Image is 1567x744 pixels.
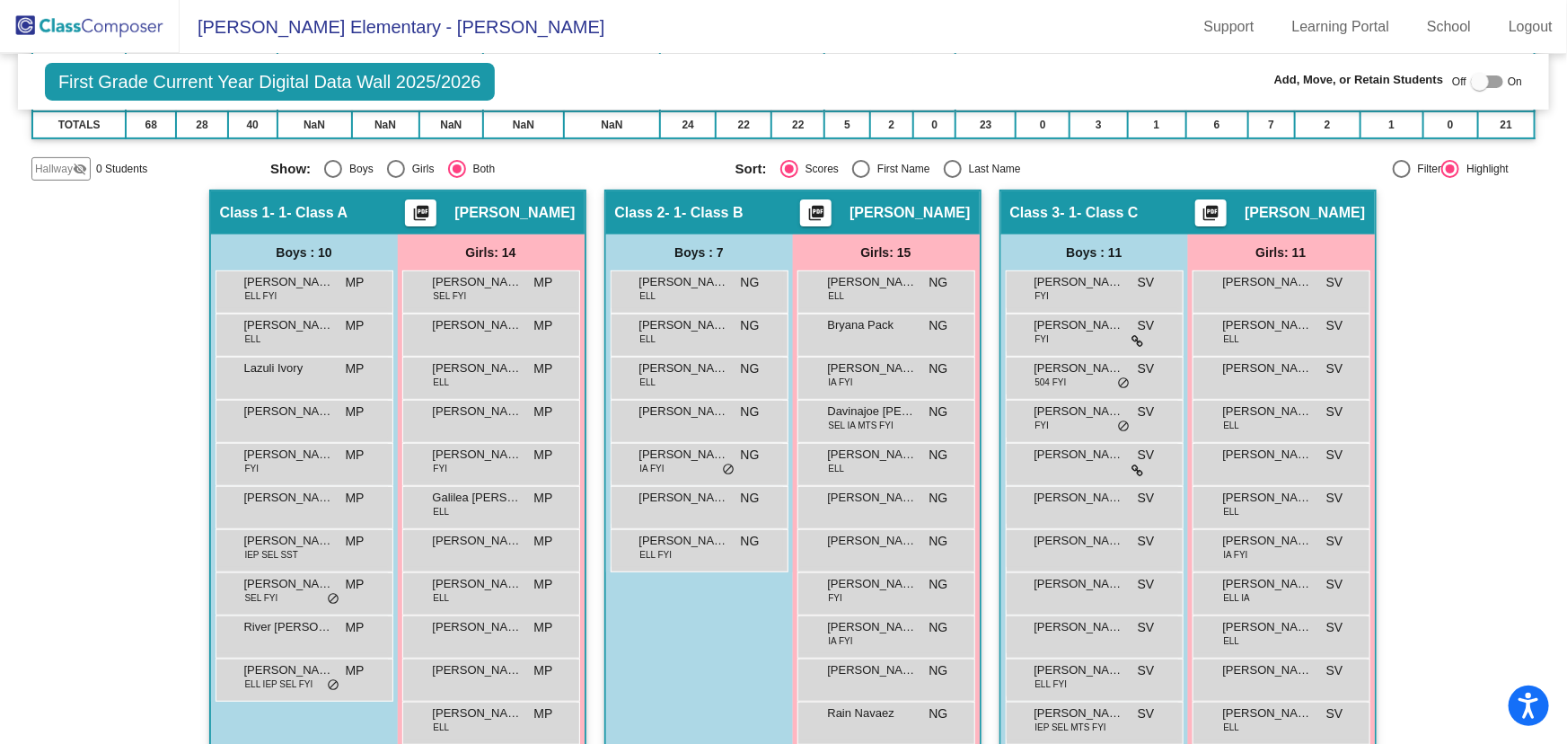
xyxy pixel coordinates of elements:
[433,704,523,722] span: [PERSON_NAME]
[828,704,918,722] span: Rain Navaez
[346,403,365,421] span: MP
[1190,13,1269,41] a: Support
[962,161,1021,177] div: Last Name
[419,111,484,138] td: NaN
[1138,618,1155,637] span: SV
[829,419,894,432] span: SEL IA MTS FYI
[735,161,767,177] span: Sort:
[1278,13,1404,41] a: Learning Portal
[1138,403,1155,421] span: SV
[270,161,311,177] span: Show:
[640,376,656,389] span: ELL
[244,273,334,291] span: [PERSON_NAME]
[639,273,729,291] span: [PERSON_NAME]
[35,161,73,177] span: Hallway
[1274,71,1444,89] span: Add, Move, or Retain Students
[245,591,278,605] span: SEL FYI
[1034,661,1124,679] span: [PERSON_NAME]
[1070,111,1127,138] td: 3
[1186,111,1248,138] td: 6
[870,111,914,138] td: 2
[1326,403,1343,421] span: SV
[434,462,448,475] span: FYI
[828,575,918,593] span: [PERSON_NAME]
[1326,661,1343,680] span: SV
[534,316,553,335] span: MP
[534,403,553,421] span: MP
[346,273,365,292] span: MP
[534,532,553,551] span: MP
[828,403,918,421] span: Davinajoe [PERSON_NAME]
[800,199,832,226] button: Print Students Details
[352,111,419,138] td: NaN
[828,359,918,377] span: [PERSON_NAME]
[564,111,660,138] td: NaN
[433,575,523,593] span: [PERSON_NAME]
[534,446,553,465] span: MP
[270,160,722,178] mat-radio-group: Select an option
[1223,618,1313,636] span: [PERSON_NAME]
[483,111,564,138] td: NaN
[1224,419,1240,432] span: ELL
[405,199,436,226] button: Print Students Details
[1138,489,1155,508] span: SV
[955,111,1016,138] td: 23
[929,316,948,335] span: NG
[433,618,523,636] span: [PERSON_NAME]
[1326,316,1343,335] span: SV
[1035,332,1050,346] span: FYI
[1223,446,1313,464] span: [PERSON_NAME]
[1061,204,1139,222] span: - 1- Class C
[828,273,918,291] span: [PERSON_NAME]
[1138,273,1155,292] span: SV
[1034,403,1124,421] span: [PERSON_NAME]
[1010,204,1061,222] span: Class 3
[1326,532,1343,551] span: SV
[1035,376,1067,389] span: 504 FYI
[328,592,340,607] span: do_not_disturb_alt
[640,548,673,562] span: ELL FYI
[929,446,948,465] span: NG
[1223,273,1313,291] span: [PERSON_NAME]
[244,532,334,550] span: [PERSON_NAME]
[245,462,260,475] span: FYI
[829,376,853,389] span: IA FYI
[176,111,228,138] td: 28
[433,403,523,421] span: [PERSON_NAME]
[1223,532,1313,550] span: [PERSON_NAME] [PERSON_NAME]
[741,403,760,421] span: NG
[1459,161,1509,177] div: Highlight
[1508,74,1522,90] span: On
[126,111,176,138] td: 68
[270,204,348,222] span: - 1- Class A
[741,532,760,551] span: NG
[824,111,869,138] td: 5
[741,446,760,465] span: NG
[245,332,261,346] span: ELL
[433,359,523,377] span: [PERSON_NAME]
[828,489,918,507] span: [PERSON_NAME]
[639,316,729,334] span: [PERSON_NAME]
[434,376,450,389] span: ELL
[433,273,523,291] span: [PERSON_NAME]
[1118,420,1131,434] span: do_not_disturb_alt
[1423,111,1478,138] td: 0
[1224,591,1251,605] span: ELL IA
[1034,575,1124,593] span: [PERSON_NAME]
[829,634,853,648] span: IA FYI
[466,161,496,177] div: Both
[828,446,918,464] span: [PERSON_NAME]
[1223,704,1313,722] span: [PERSON_NAME]
[639,359,729,377] span: [PERSON_NAME]
[434,289,467,303] span: SEL FYI
[929,575,948,594] span: NG
[244,446,334,464] span: [PERSON_NAME]
[640,462,665,475] span: IA FYI
[534,618,553,637] span: MP
[277,111,352,138] td: NaN
[1295,111,1360,138] td: 2
[829,591,843,605] span: FYI
[1326,618,1343,637] span: SV
[1138,446,1155,465] span: SV
[828,316,918,334] span: Bryana Pack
